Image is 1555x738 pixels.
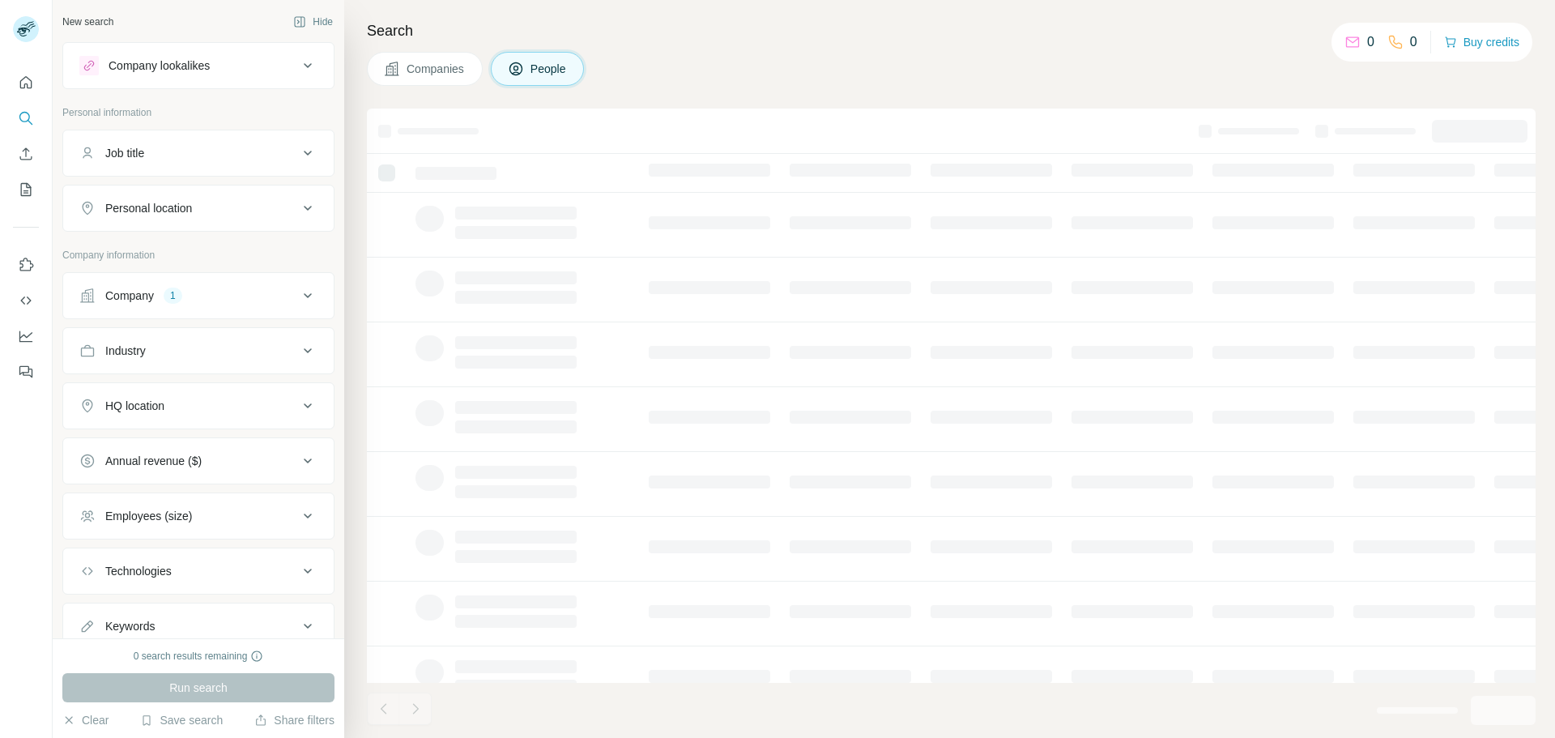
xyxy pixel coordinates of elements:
button: Enrich CSV [13,139,39,169]
button: Company1 [63,276,334,315]
div: Company lookalikes [109,58,210,74]
button: Technologies [63,552,334,591]
button: HQ location [63,386,334,425]
div: Job title [105,145,144,161]
p: 0 [1367,32,1374,52]
div: Personal location [105,200,192,216]
div: Keywords [105,618,155,634]
button: Clear [62,712,109,728]
div: New search [62,15,113,29]
p: Personal information [62,105,334,120]
div: 0 search results remaining [134,649,264,663]
span: People [530,61,568,77]
button: Search [13,104,39,133]
button: Company lookalikes [63,46,334,85]
button: Keywords [63,607,334,646]
div: Technologies [105,563,172,579]
h4: Search [367,19,1536,42]
div: Annual revenue ($) [105,453,202,469]
div: Employees (size) [105,508,192,524]
button: Employees (size) [63,497,334,535]
p: Company information [62,248,334,262]
button: Industry [63,331,334,370]
p: 0 [1410,32,1417,52]
button: Save search [140,712,223,728]
div: 1 [164,288,182,303]
button: Buy credits [1444,31,1519,53]
div: Company [105,288,154,304]
div: HQ location [105,398,164,414]
button: Personal location [63,189,334,228]
button: Feedback [13,357,39,386]
button: Share filters [254,712,334,728]
button: Job title [63,134,334,173]
button: Annual revenue ($) [63,442,334,480]
button: My lists [13,175,39,204]
button: Dashboard [13,322,39,351]
span: Companies [407,61,466,77]
button: Hide [282,10,344,34]
button: Use Surfe API [13,286,39,315]
button: Quick start [13,68,39,97]
button: Use Surfe on LinkedIn [13,250,39,279]
div: Industry [105,343,146,359]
